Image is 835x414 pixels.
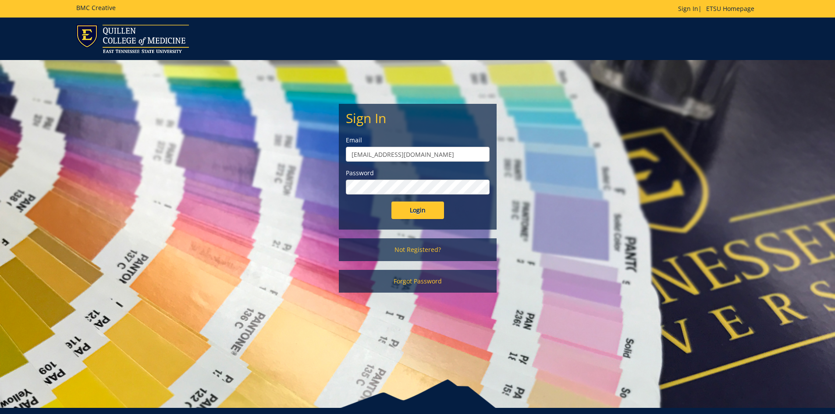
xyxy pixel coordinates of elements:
h2: Sign In [346,111,490,125]
input: Login [391,202,444,219]
img: ETSU logo [76,25,189,53]
p: | [678,4,759,13]
a: Not Registered? [339,238,497,261]
a: ETSU Homepage [702,4,759,13]
a: Forgot Password [339,270,497,293]
label: Password [346,169,490,177]
label: Email [346,136,490,145]
a: Sign In [678,4,698,13]
h5: BMC Creative [76,4,116,11]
